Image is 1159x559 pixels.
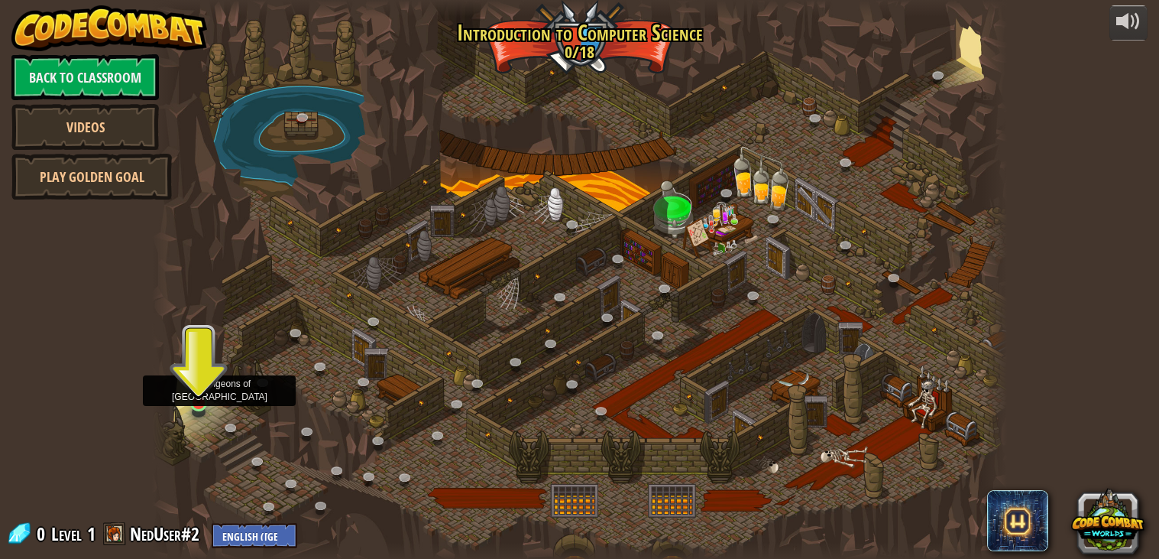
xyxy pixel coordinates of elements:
[87,522,96,546] span: 1
[51,522,82,547] span: Level
[11,154,172,200] a: Play Golden Goal
[1109,5,1148,41] button: Adjust volume
[11,54,159,100] a: Back to Classroom
[188,355,209,404] img: level-banner-unstarted.png
[130,522,204,546] a: NedUser#2
[37,522,50,546] span: 0
[11,5,207,51] img: CodeCombat - Learn how to code by playing a game
[11,104,159,150] a: Videos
